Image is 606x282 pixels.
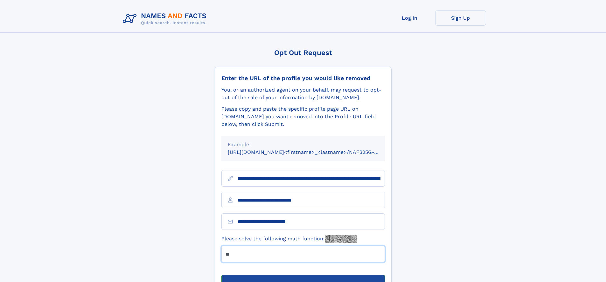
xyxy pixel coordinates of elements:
label: Please solve the following math function: [221,235,357,243]
img: Logo Names and Facts [120,10,212,27]
a: Log In [384,10,435,26]
div: Opt Out Request [215,49,392,57]
small: [URL][DOMAIN_NAME]<firstname>_<lastname>/NAF325G-xxxxxxxx [228,149,397,155]
div: Example: [228,141,379,148]
div: Please copy and paste the specific profile page URL on [DOMAIN_NAME] you want removed into the Pr... [221,105,385,128]
a: Sign Up [435,10,486,26]
div: You, or an authorized agent on your behalf, may request to opt-out of the sale of your informatio... [221,86,385,101]
div: Enter the URL of the profile you would like removed [221,75,385,82]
